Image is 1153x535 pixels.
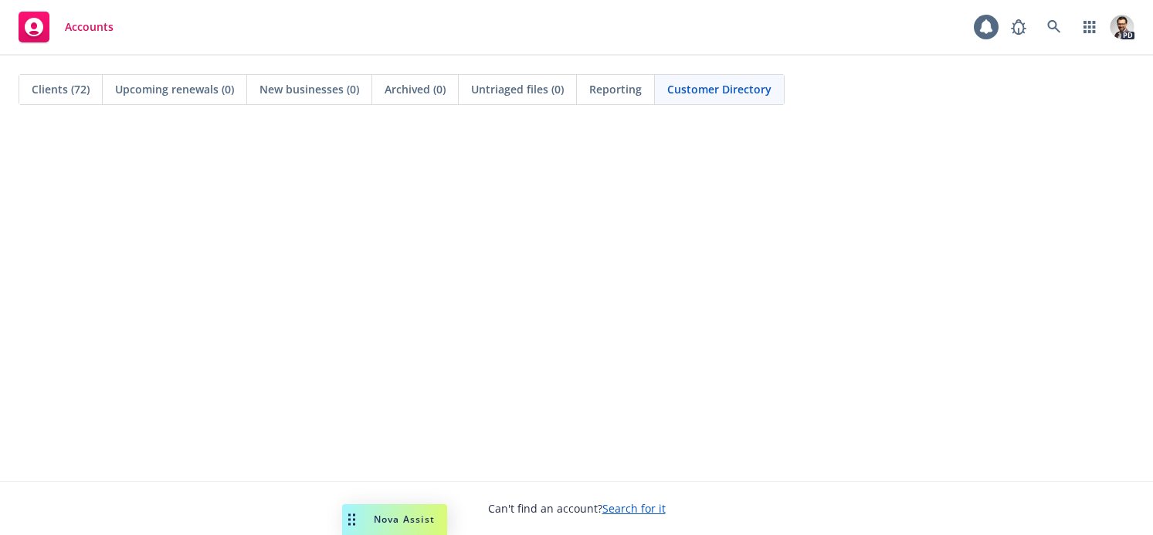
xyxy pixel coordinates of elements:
img: photo [1110,15,1134,39]
span: New businesses (0) [259,81,359,97]
span: Can't find an account? [488,500,666,516]
span: Clients (72) [32,81,90,97]
span: Accounts [65,21,114,33]
div: Drag to move [342,504,361,535]
button: Nova Assist [342,504,447,535]
span: Nova Assist [374,513,435,526]
a: Accounts [12,5,120,49]
span: Archived (0) [385,81,446,97]
a: Report a Bug [1003,12,1034,42]
span: Untriaged files (0) [471,81,564,97]
span: Reporting [589,81,642,97]
span: Upcoming renewals (0) [115,81,234,97]
a: Switch app [1074,12,1105,42]
a: Search [1039,12,1070,42]
iframe: To enrich screen reader interactions, please activate Accessibility in Grammarly extension settings [15,139,1138,466]
a: Search for it [602,501,666,516]
span: Customer Directory [667,81,771,97]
